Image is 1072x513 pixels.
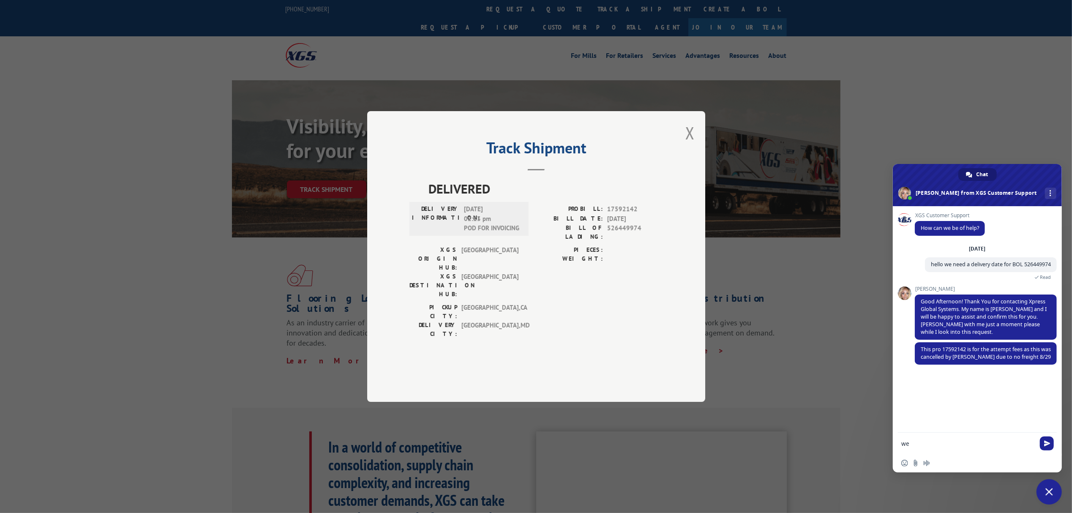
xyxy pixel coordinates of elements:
span: [DATE] [607,214,663,224]
label: PROBILL: [536,205,603,214]
label: BILL OF LADING: [536,224,603,241]
button: Close modal [685,122,695,144]
div: [DATE] [969,246,986,251]
span: Audio message [923,460,930,467]
label: XGS ORIGIN HUB: [409,246,457,272]
textarea: Compose your message... [901,440,1035,448]
span: Send a file [912,460,919,467]
label: PICKUP CITY: [409,303,457,321]
label: XGS DESTINATION HUB: [409,272,457,299]
span: hello we need a delivery date for BOL 526449974 [931,261,1051,268]
label: DELIVERY INFORMATION: [412,205,460,233]
span: Send [1040,437,1054,450]
span: 526449974 [607,224,663,241]
span: DELIVERED [428,179,663,198]
span: Good Afternoon! Thank You for contacting Xpress Global Systems. My name is [PERSON_NAME] and I wi... [921,298,1047,336]
span: [GEOGRAPHIC_DATA] , CA [461,303,518,321]
span: [GEOGRAPHIC_DATA] [461,246,518,272]
span: Insert an emoji [901,460,908,467]
span: [GEOGRAPHIC_DATA] , MD [461,321,518,338]
span: 17592142 [607,205,663,214]
div: Chat [958,168,997,181]
h2: Track Shipment [409,142,663,158]
span: XGS Customer Support [915,213,985,218]
span: This pro 17592142 is for the attempt fees as this was cancelled by [PERSON_NAME] due to no freigh... [921,346,1051,360]
label: WEIGHT: [536,254,603,263]
span: How can we be of help? [921,224,979,232]
label: PIECES: [536,246,603,254]
span: [DATE] 02:13 pm POD FOR INVOICING [464,205,521,233]
div: Close chat [1037,479,1062,505]
label: BILL DATE: [536,214,603,224]
span: Chat [977,168,988,181]
span: [PERSON_NAME] [915,286,1057,292]
label: DELIVERY CITY: [409,321,457,338]
span: [GEOGRAPHIC_DATA] [461,272,518,299]
span: Read [1040,274,1051,280]
div: More channels [1045,188,1056,199]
